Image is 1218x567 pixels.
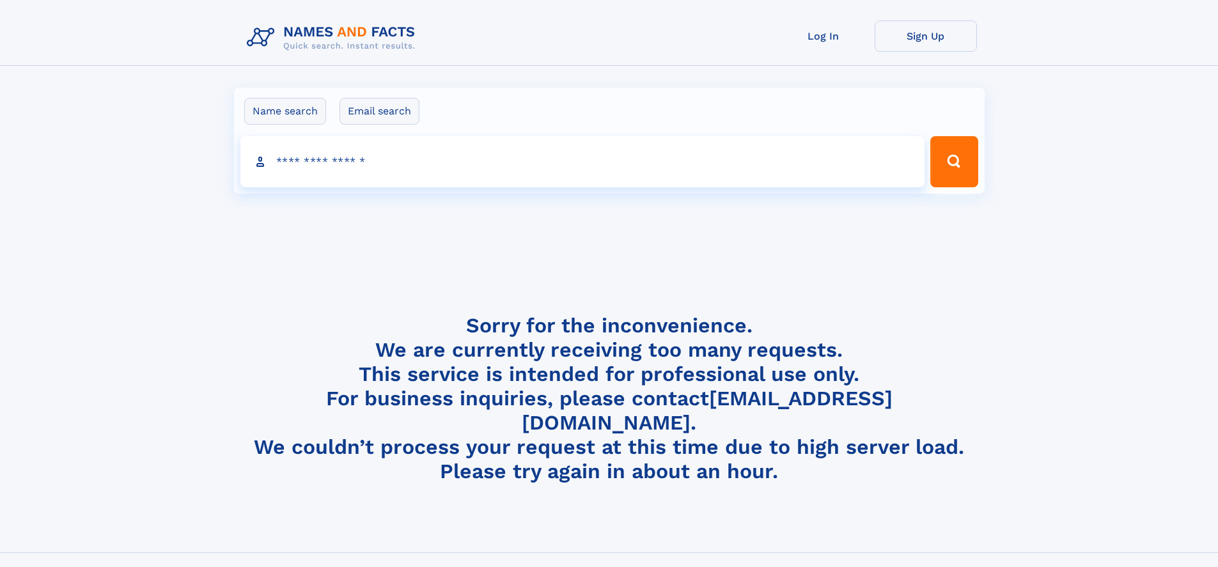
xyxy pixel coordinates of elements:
[340,98,419,125] label: Email search
[242,20,426,55] img: Logo Names and Facts
[242,313,977,484] h4: Sorry for the inconvenience. We are currently receiving too many requests. This service is intend...
[875,20,977,52] a: Sign Up
[772,20,875,52] a: Log In
[522,386,893,435] a: [EMAIL_ADDRESS][DOMAIN_NAME]
[930,136,978,187] button: Search Button
[240,136,925,187] input: search input
[244,98,326,125] label: Name search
